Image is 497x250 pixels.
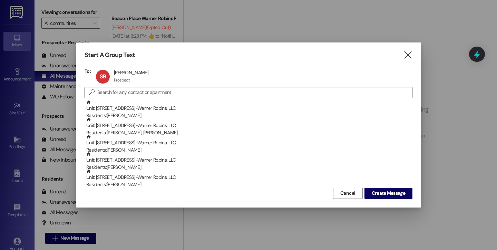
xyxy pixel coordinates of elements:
[85,169,412,186] div: Unit: [STREET_ADDRESS]-Warner Robins, LLCResidents:[PERSON_NAME]
[340,190,355,197] span: Cancel
[372,190,405,197] span: Create Message
[86,134,412,154] div: Unit: [STREET_ADDRESS]-Warner Robins, LLC
[86,100,412,119] div: Unit: [STREET_ADDRESS]-Warner Robins, LLC
[86,89,97,96] i: 
[86,117,412,137] div: Unit: [STREET_ADDRESS]-Warner Robins, LLC
[85,134,412,152] div: Unit: [STREET_ADDRESS]-Warner Robins, LLCResidents:[PERSON_NAME]
[85,117,412,134] div: Unit: [STREET_ADDRESS]-Warner Robins, LLCResidents:[PERSON_NAME], [PERSON_NAME]
[114,69,148,76] div: [PERSON_NAME]
[97,88,412,97] input: Search for any contact or apartment
[86,181,412,188] div: Residents: [PERSON_NAME]
[86,164,412,171] div: Residents: [PERSON_NAME]
[85,100,412,117] div: Unit: [STREET_ADDRESS]-Warner Robins, LLCResidents:[PERSON_NAME]
[114,77,130,83] div: Prospect
[403,51,412,59] i: 
[86,112,412,119] div: Residents: [PERSON_NAME]
[333,188,363,199] button: Cancel
[86,146,412,154] div: Residents: [PERSON_NAME]
[86,152,412,171] div: Unit: [STREET_ADDRESS]-Warner Robins, LLC
[100,73,106,80] span: SB
[85,68,91,74] h3: To:
[85,51,135,59] h3: Start A Group Text
[86,169,412,189] div: Unit: [STREET_ADDRESS]-Warner Robins, LLC
[85,152,412,169] div: Unit: [STREET_ADDRESS]-Warner Robins, LLCResidents:[PERSON_NAME]
[364,188,412,199] button: Create Message
[86,129,412,136] div: Residents: [PERSON_NAME], [PERSON_NAME]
